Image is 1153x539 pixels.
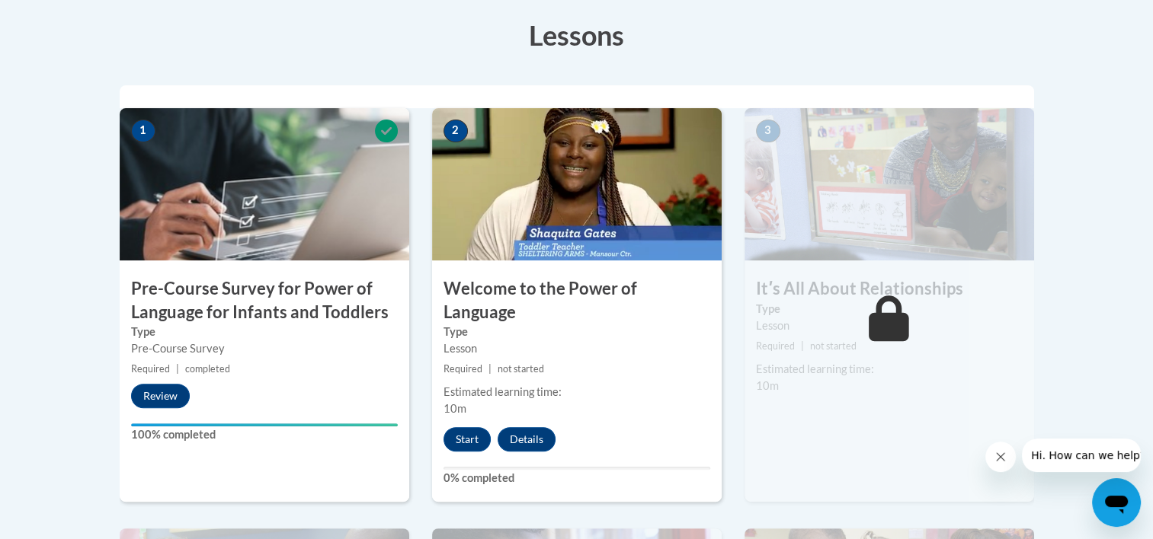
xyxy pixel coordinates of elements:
[131,423,398,426] div: Your progress
[756,361,1023,378] div: Estimated learning time:
[745,108,1034,260] img: Course Image
[756,379,779,392] span: 10m
[745,277,1034,301] h3: Itʹs All About Relationships
[444,427,491,451] button: Start
[131,426,398,443] label: 100% completed
[432,277,722,324] h3: Welcome to the Power of Language
[131,340,398,357] div: Pre-Course Survey
[131,384,190,408] button: Review
[131,363,170,375] span: Required
[185,363,230,375] span: completed
[756,340,795,352] span: Required
[756,317,1023,334] div: Lesson
[120,16,1034,54] h3: Lessons
[444,324,710,340] label: Type
[120,108,409,260] img: Course Image
[498,363,544,375] span: not started
[444,340,710,357] div: Lesson
[801,340,804,352] span: |
[444,363,482,375] span: Required
[985,442,1016,472] iframe: Close message
[120,277,409,324] h3: Pre-Course Survey for Power of Language for Infants and Toddlers
[488,363,492,375] span: |
[1092,478,1141,527] iframe: Button to launch messaging window
[810,340,857,352] span: not started
[432,108,722,260] img: Course Image
[1022,439,1141,472] iframe: Message from company
[444,120,468,142] span: 2
[444,470,710,486] label: 0% completed
[756,120,780,142] span: 3
[131,324,398,340] label: Type
[9,11,123,23] span: Hi. How can we help?
[131,120,155,142] span: 1
[176,363,179,375] span: |
[444,384,710,400] div: Estimated learning time:
[444,402,466,415] span: 10m
[498,427,556,451] button: Details
[756,301,1023,317] label: Type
